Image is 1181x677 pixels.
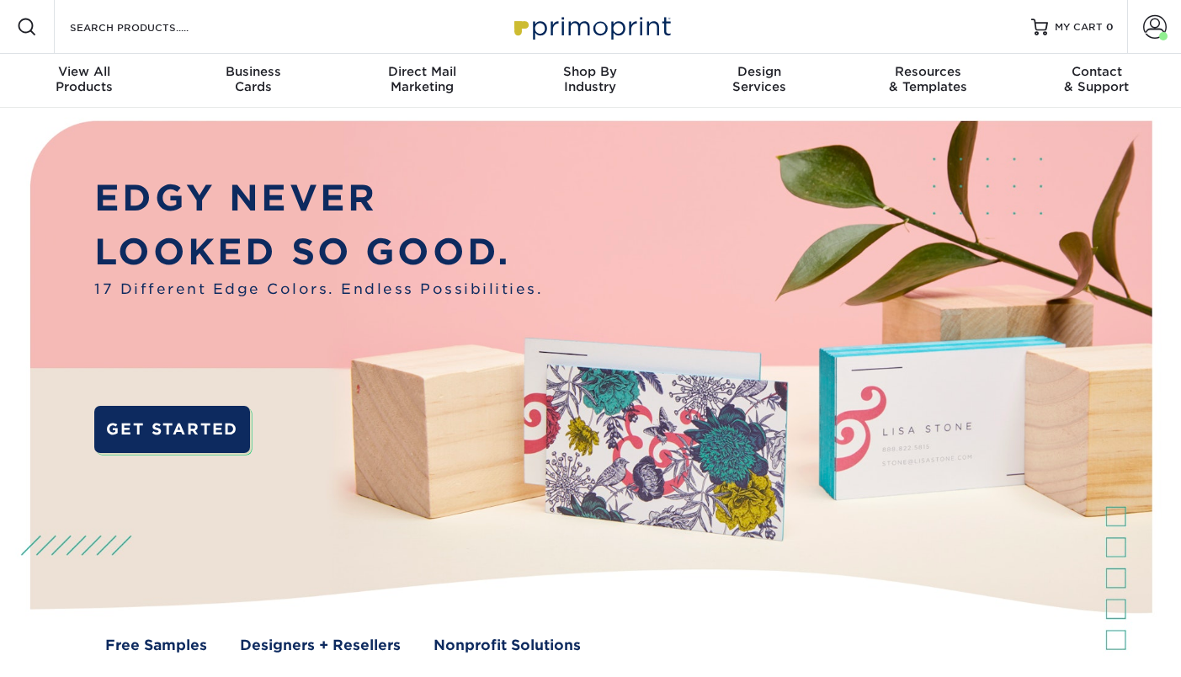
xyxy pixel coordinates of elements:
a: Nonprofit Solutions [434,635,581,656]
div: Industry [506,64,674,94]
a: Shop ByIndustry [506,54,674,108]
span: 17 Different Edge Colors. Endless Possibilities. [94,279,543,300]
span: Shop By [506,64,674,79]
span: MY CART [1055,20,1103,35]
p: EDGY NEVER [94,172,543,225]
span: Direct Mail [338,64,506,79]
div: & Templates [843,64,1012,94]
a: Free Samples [105,635,207,656]
div: Cards [168,64,337,94]
span: Contact [1013,64,1181,79]
div: & Support [1013,64,1181,94]
span: 0 [1106,21,1114,33]
a: Resources& Templates [843,54,1012,108]
a: Contact& Support [1013,54,1181,108]
img: Primoprint [507,8,675,45]
a: BusinessCards [168,54,337,108]
a: DesignServices [675,54,843,108]
a: Designers + Resellers [240,635,401,656]
a: GET STARTED [94,406,250,452]
p: LOOKED SO GOOD. [94,226,543,279]
a: Direct MailMarketing [338,54,506,108]
div: Services [675,64,843,94]
div: Marketing [338,64,506,94]
input: SEARCH PRODUCTS..... [68,17,232,37]
span: Design [675,64,843,79]
span: Resources [843,64,1012,79]
span: Business [168,64,337,79]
